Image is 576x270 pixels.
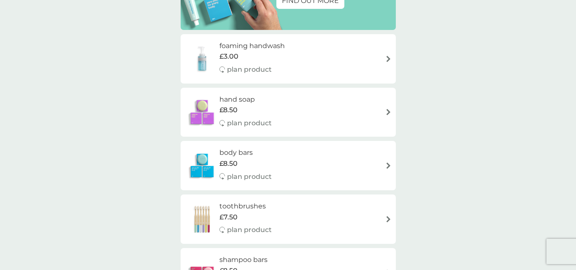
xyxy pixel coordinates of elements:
[185,205,219,234] img: toothbrushes
[219,147,272,158] h6: body bars
[185,151,219,181] img: body bars
[385,162,392,169] img: arrow right
[219,94,272,105] h6: hand soap
[219,212,238,223] span: £7.50
[185,44,219,73] img: foaming handwash
[385,109,392,115] img: arrow right
[227,118,272,129] p: plan product
[219,158,238,169] span: £8.50
[385,216,392,222] img: arrow right
[219,254,272,265] h6: shampoo bars
[219,40,285,51] h6: foaming handwash
[385,56,392,62] img: arrow right
[227,224,272,235] p: plan product
[219,201,272,212] h6: toothbrushes
[185,97,219,127] img: hand soap
[227,64,272,75] p: plan product
[219,51,238,62] span: £3.00
[227,171,272,182] p: plan product
[219,105,238,116] span: £8.50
